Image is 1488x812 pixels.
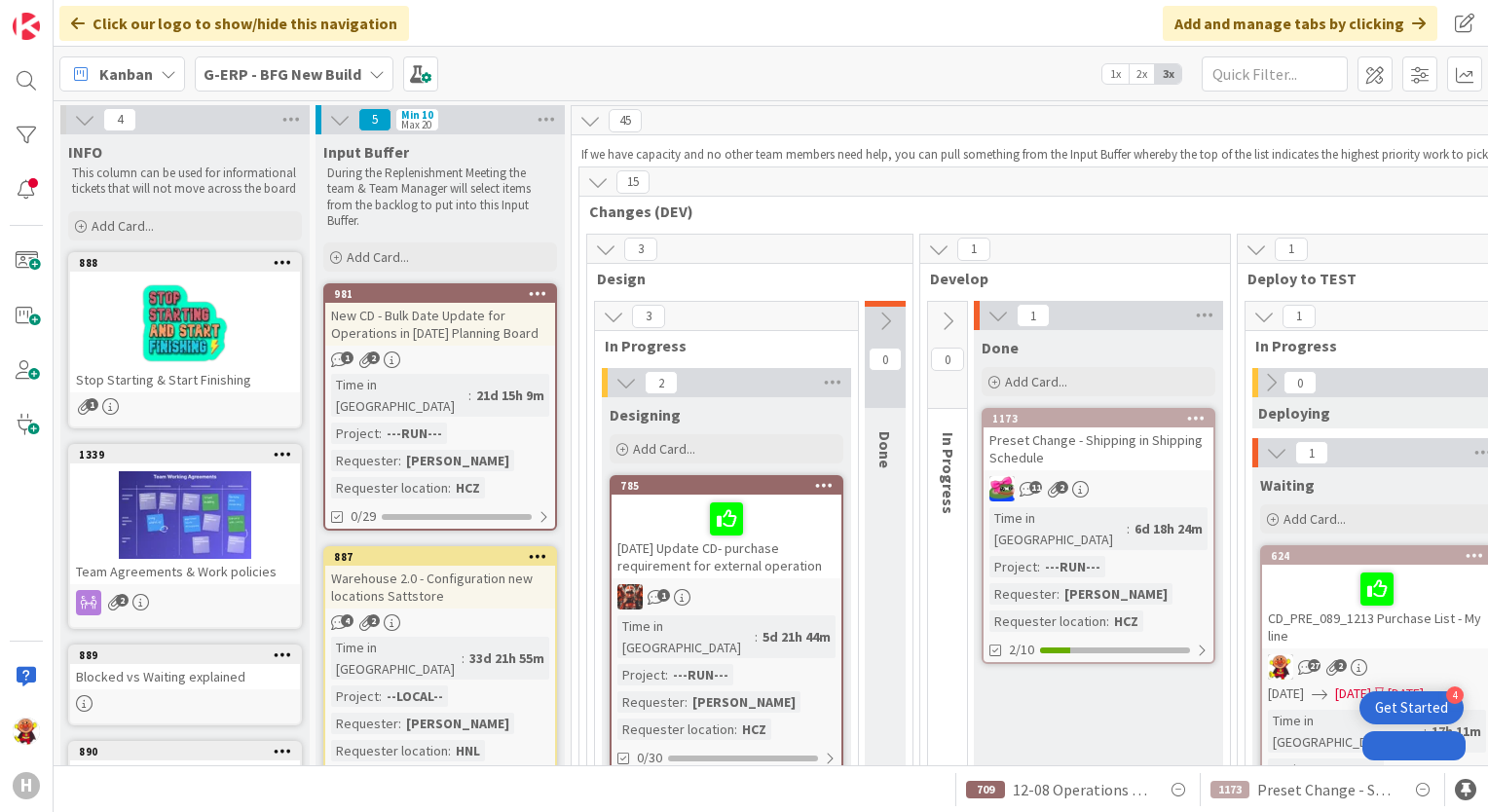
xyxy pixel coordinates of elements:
[471,385,549,406] div: 21d 15h 9m
[1106,610,1109,632] span: :
[398,450,401,471] span: :
[1283,371,1317,394] span: 0
[323,142,409,162] span: Input Buffer
[358,108,391,131] span: 5
[989,610,1106,632] div: Requester location
[1388,683,1424,704] div: [DATE]
[1013,778,1151,801] span: 12-08 Operations planning board Changing operations to external via Multiselect CD_011_HUISCH_Int...
[401,713,514,734] div: [PERSON_NAME]
[984,476,1213,501] div: JK
[103,108,136,131] span: 4
[1102,64,1129,84] span: 1x
[957,238,990,261] span: 1
[1109,610,1143,632] div: HCZ
[1060,583,1172,605] div: [PERSON_NAME]
[448,477,451,498] span: :
[657,589,670,602] span: 1
[70,664,300,689] div: Blocked vs Waiting explained
[875,431,895,468] span: Done
[966,781,1005,798] div: 709
[448,740,451,761] span: :
[465,647,549,669] div: 33d 21h 55m
[617,691,685,713] div: Requester
[347,248,409,266] span: Add Card...
[59,6,409,41] div: Click our logo to show/hide this navigation
[325,548,555,566] div: 887
[1057,583,1060,605] span: :
[99,62,153,86] span: Kanban
[632,305,665,328] span: 3
[70,559,300,584] div: Team Agreements & Work policies
[1258,403,1330,423] span: Deploying
[984,410,1213,427] div: 1173
[734,719,737,740] span: :
[984,427,1213,470] div: Preset Change - Shipping in Shipping Schedule
[1335,683,1371,704] span: [DATE]
[610,405,681,424] span: Designing
[688,691,800,713] div: [PERSON_NAME]
[331,637,462,680] div: Time in [GEOGRAPHIC_DATA]
[610,475,843,772] a: 785[DATE] Update CD- purchase requirement for external operationJKTime in [GEOGRAPHIC_DATA]:5d 21...
[1202,56,1348,92] input: Quick Filter...
[451,477,485,498] div: HCZ
[617,615,755,658] div: Time in [GEOGRAPHIC_DATA]
[1375,698,1448,718] div: Get Started
[1283,510,1346,528] span: Add Card...
[331,740,448,761] div: Requester location
[401,450,514,471] div: [PERSON_NAME]
[869,348,902,371] span: 0
[331,713,398,734] div: Requester
[1005,373,1067,390] span: Add Card...
[1127,518,1130,539] span: :
[1268,654,1293,680] img: LC
[668,664,733,685] div: ---RUN---
[379,423,382,444] span: :
[13,772,40,799] div: H
[616,170,650,194] span: 15
[13,13,40,40] img: Visit kanbanzone.com
[70,254,300,272] div: 888
[70,367,300,392] div: Stop Starting & Start Finishing
[331,450,398,471] div: Requester
[633,440,695,458] span: Add Card...
[1334,659,1347,672] span: 2
[341,351,353,364] span: 1
[401,120,431,129] div: Max 20
[617,664,665,685] div: Project
[68,444,302,629] a: 1339Team Agreements & Work policies
[1268,683,1304,704] span: [DATE]
[70,446,300,463] div: 1339
[1129,64,1155,84] span: 2x
[327,166,553,229] p: During the Replenishment Meeting the team & Team Manager will select items from the backlog to pu...
[70,743,300,760] div: 890
[70,254,300,392] div: 888Stop Starting & Start Finishing
[68,252,302,428] a: 888Stop Starting & Start Finishing
[992,412,1213,425] div: 1173
[597,269,888,288] span: Design
[398,713,401,734] span: :
[612,495,841,578] div: [DATE] Update CD- purchase requirement for external operation
[72,166,298,198] p: This column can be used for informational tickets that will not move across the board
[86,398,98,411] span: 1
[645,371,678,394] span: 2
[1268,758,1316,780] div: Project
[1319,758,1384,780] div: ---RUN---
[451,740,485,761] div: HNL
[617,584,643,609] img: JK
[382,423,447,444] div: ---RUN---
[13,718,40,745] img: LC
[637,748,662,768] span: 0/30
[1359,691,1464,724] div: Open Get Started checklist, remaining modules: 4
[379,685,382,707] span: :
[1163,6,1437,41] div: Add and manage tabs by clicking
[612,477,841,495] div: 785
[1029,481,1042,494] span: 11
[982,338,1019,357] span: Done
[92,217,154,235] span: Add Card...
[367,614,380,627] span: 2
[325,303,555,346] div: New CD - Bulk Date Update for Operations in [DATE] Planning Board
[755,626,758,647] span: :
[685,691,688,713] span: :
[116,594,129,607] span: 2
[331,477,448,498] div: Requester location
